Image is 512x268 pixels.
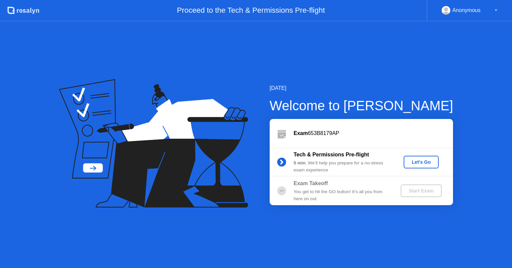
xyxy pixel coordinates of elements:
[406,159,436,165] div: Let's Go
[294,160,306,165] b: 5 min
[294,180,328,186] b: Exam Takeoff
[270,84,453,92] div: [DATE]
[294,188,390,202] div: You get to hit the GO button! It’s all you from here on out
[294,160,390,173] div: : We’ll help you prepare for a no-stress exam experience
[294,129,453,137] div: 653B8179AP
[404,156,439,168] button: Let's Go
[494,6,498,15] div: ▼
[294,152,369,157] b: Tech & Permissions Pre-flight
[294,130,308,136] b: Exam
[452,6,481,15] div: Anonymous
[403,188,439,193] div: Start Exam
[270,96,453,116] div: Welcome to [PERSON_NAME]
[401,184,442,197] button: Start Exam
